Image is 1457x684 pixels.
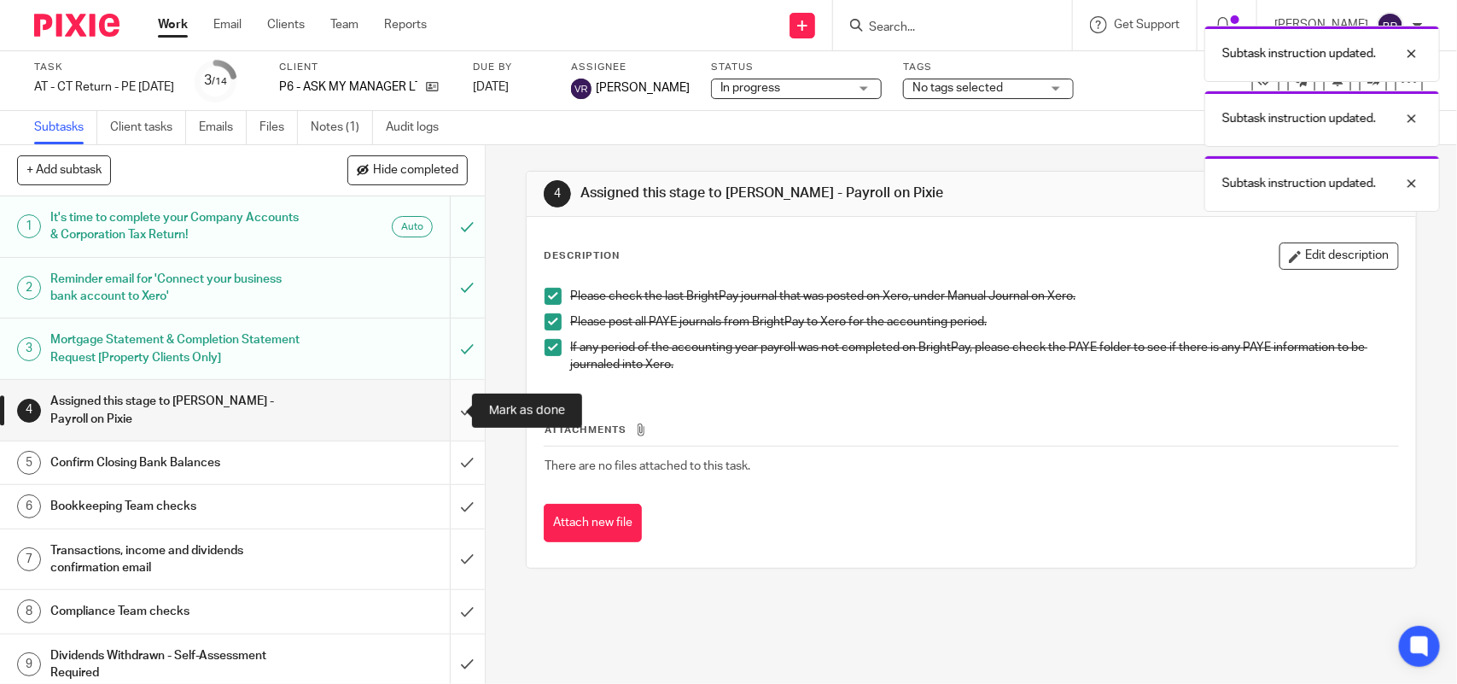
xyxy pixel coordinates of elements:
[50,266,306,310] h1: Reminder email for 'Connect your business bank account to Xero'
[34,14,119,37] img: Pixie
[384,16,427,33] a: Reports
[1279,243,1399,270] button: Edit description
[570,339,1397,374] p: If any period of the accounting year payroll was not completed on BrightPay, please check the PAY...
[392,216,433,237] div: Auto
[205,71,228,91] div: 3
[711,61,882,74] label: Status
[596,79,690,96] span: [PERSON_NAME]
[34,79,174,96] div: AT - CT Return - PE 31-07-2025
[720,82,780,94] span: In progress
[17,214,41,238] div: 1
[17,547,41,571] div: 7
[570,313,1397,330] p: Please post all PAYE journals from BrightPay to Xero for the accounting period.
[473,61,550,74] label: Due by
[17,399,41,423] div: 4
[50,389,306,432] h1: Assigned this stage to [PERSON_NAME] - Payroll on Pixie
[199,111,247,144] a: Emails
[473,81,509,93] span: [DATE]
[386,111,452,144] a: Audit logs
[1222,45,1376,62] p: Subtask instruction updated.
[50,494,306,519] h1: Bookkeeping Team checks
[330,16,358,33] a: Team
[1377,12,1404,39] img: svg%3E
[50,538,306,582] h1: Transactions, income and dividends confirmation email
[580,184,1008,202] h1: Assigned this stage to [PERSON_NAME] - Payroll on Pixie
[34,111,97,144] a: Subtasks
[17,599,41,623] div: 8
[50,599,306,624] h1: Compliance Team checks
[259,111,298,144] a: Files
[213,16,242,33] a: Email
[544,249,620,263] p: Description
[347,155,468,184] button: Hide completed
[570,288,1397,305] p: Please check the last BrightPay journal that was posted on Xero, under Manual Journal on Xero.
[17,155,111,184] button: + Add subtask
[17,451,41,475] div: 5
[545,460,750,472] span: There are no files attached to this task.
[50,205,306,248] h1: It's time to complete your Company Accounts & Corporation Tax Return!
[311,111,373,144] a: Notes (1)
[545,425,627,435] span: Attachments
[544,504,642,542] button: Attach new file
[213,77,228,86] small: /14
[571,61,690,74] label: Assignee
[17,494,41,518] div: 6
[17,276,41,300] div: 2
[267,16,305,33] a: Clients
[17,337,41,361] div: 3
[1222,110,1376,127] p: Subtask instruction updated.
[34,79,174,96] div: AT - CT Return - PE [DATE]
[571,79,592,99] img: svg%3E
[1222,175,1376,192] p: Subtask instruction updated.
[279,79,417,96] p: P6 - ASK MY MANAGER LTD
[544,180,571,208] div: 4
[50,327,306,371] h1: Mortgage Statement & Completion Statement Request [Property Clients Only]
[158,16,188,33] a: Work
[34,61,174,74] label: Task
[50,450,306,476] h1: Confirm Closing Bank Balances
[17,652,41,676] div: 9
[373,164,458,178] span: Hide completed
[110,111,186,144] a: Client tasks
[279,61,452,74] label: Client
